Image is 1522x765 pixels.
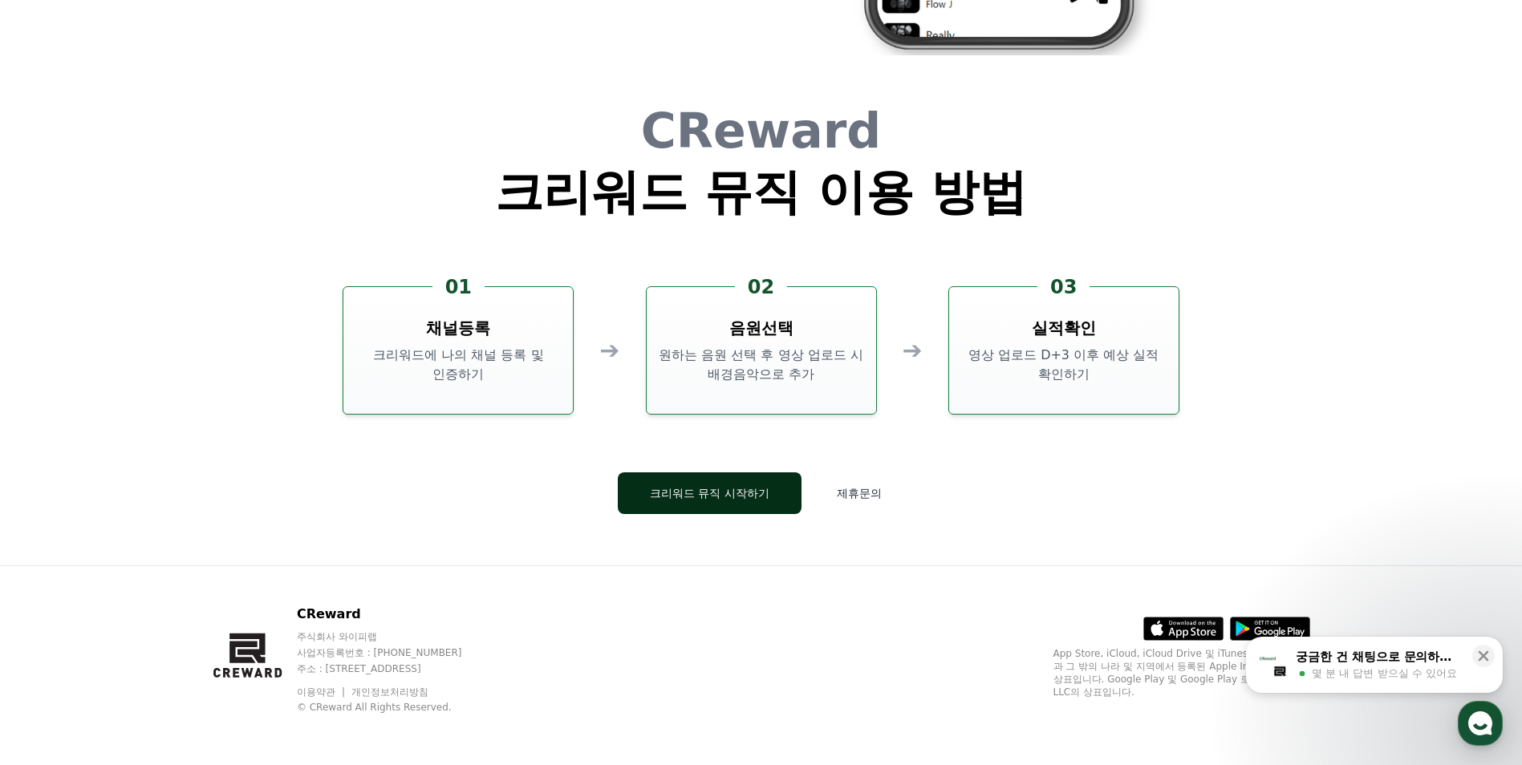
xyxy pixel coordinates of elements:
h3: 채널등록 [426,317,490,339]
a: 대화 [106,508,207,548]
h3: 실적확인 [1032,317,1096,339]
p: 영상 업로드 D+3 이후 예상 실적 확인하기 [956,346,1172,384]
h1: 크리워드 뮤직 이용 방법 [495,168,1027,216]
div: 02 [735,274,787,300]
span: 홈 [51,532,60,545]
a: 홈 [5,508,106,548]
p: App Store, iCloud, iCloud Drive 및 iTunes Store는 미국과 그 밖의 나라 및 지역에서 등록된 Apple Inc.의 서비스 상표입니다. Goo... [1053,647,1310,698]
p: 주식회사 와이피랩 [297,630,493,643]
p: 원하는 음원 선택 후 영상 업로드 시 배경음악으로 추가 [653,346,870,384]
div: ➔ [903,336,923,365]
p: 크리워드에 나의 채널 등록 및 인증하기 [350,346,566,384]
p: 사업자등록번호 : [PHONE_NUMBER] [297,646,493,659]
a: 개인정보처리방침 [351,686,428,698]
button: 제휴문의 [814,472,904,514]
p: © CReward All Rights Reserved. [297,701,493,714]
a: 이용약관 [297,686,347,698]
h1: CReward [495,107,1027,155]
p: CReward [297,605,493,624]
p: 주소 : [STREET_ADDRESS] [297,662,493,675]
span: 대화 [147,533,166,546]
a: 설정 [207,508,308,548]
div: 01 [432,274,485,300]
h3: 음원선택 [729,317,793,339]
div: 03 [1037,274,1090,300]
div: ➔ [599,336,619,365]
span: 설정 [248,532,267,545]
button: 크리워드 뮤직 시작하기 [618,472,802,514]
